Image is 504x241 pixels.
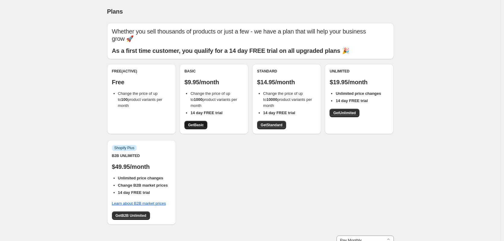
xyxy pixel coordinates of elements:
p: $9.95/month [184,79,244,86]
p: $49.95/month [112,163,171,170]
b: 14 day FREE trial [118,190,150,195]
span: Get Standard [261,123,282,127]
b: 14 day FREE trial [263,111,295,115]
div: B2B Unlimited [112,153,171,158]
a: GetUnlimited [330,109,359,117]
p: Whether you sell thousands of products or just a few - we have a plan that will help your busines... [112,28,389,42]
div: Standard [257,69,316,74]
p: $19.95/month [330,79,389,86]
a: GetB2B Unlimited [112,211,150,220]
div: Unlimited [330,69,389,74]
b: 14 day FREE trial [190,111,222,115]
span: Change the price of up to product variants per month [118,91,162,108]
b: 14 day FREE trial [336,98,368,103]
span: Change the price of up to product variants per month [190,91,237,108]
span: Change the price of up to product variants per month [263,91,312,108]
div: Free (Active) [112,69,171,74]
span: Plans [107,8,123,15]
p: Free [112,79,171,86]
b: Unlimited price changes [336,91,381,96]
a: GetBasic [184,121,207,129]
span: Get B2B Unlimited [116,213,146,218]
b: 100 [121,97,128,102]
p: $14.95/month [257,79,316,86]
a: Learn about B2B market prices [112,201,166,206]
b: 10000 [266,97,277,102]
span: Get Basic [188,123,204,127]
b: Change B2B market prices [118,183,168,188]
div: Basic [184,69,244,74]
span: Get Unlimited [333,111,356,115]
b: Unlimited price changes [118,176,163,180]
b: 1000 [194,97,203,102]
a: GetStandard [257,121,286,129]
b: As a first time customer, you qualify for a 14 day FREE trial on all upgraded plans 🎉 [112,47,349,54]
span: Shopify Plus [114,146,135,150]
